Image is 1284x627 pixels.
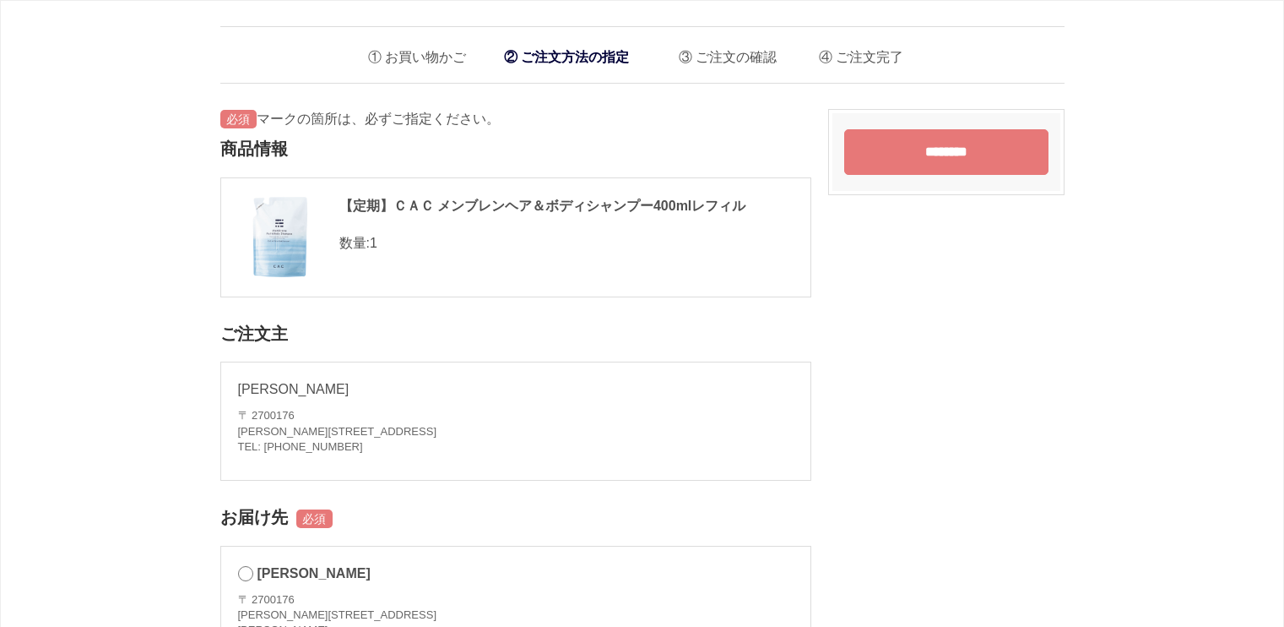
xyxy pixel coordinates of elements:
[355,35,466,70] li: お買い物かご
[220,109,811,129] p: マークの箇所は、必ずご指定ください。
[370,236,377,250] span: 1
[496,40,637,74] li: ご注文方法の指定
[666,35,777,70] li: ご注文の確認
[220,129,811,169] h2: 商品情報
[257,566,371,581] span: [PERSON_NAME]
[806,35,903,70] li: ご注文完了
[220,498,811,537] h2: お届け先
[238,233,794,254] p: 数量:
[238,195,794,217] div: 【定期】ＣＡＣ メンブレンヘア＆ボディシャンプー400mlレフィル
[238,195,322,280] img: 060452t.jpg
[220,314,811,354] h2: ご注文主
[238,379,794,400] p: [PERSON_NAME]
[238,408,794,455] address: 〒 2700176 [PERSON_NAME][STREET_ADDRESS] TEL: [PHONE_NUMBER]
